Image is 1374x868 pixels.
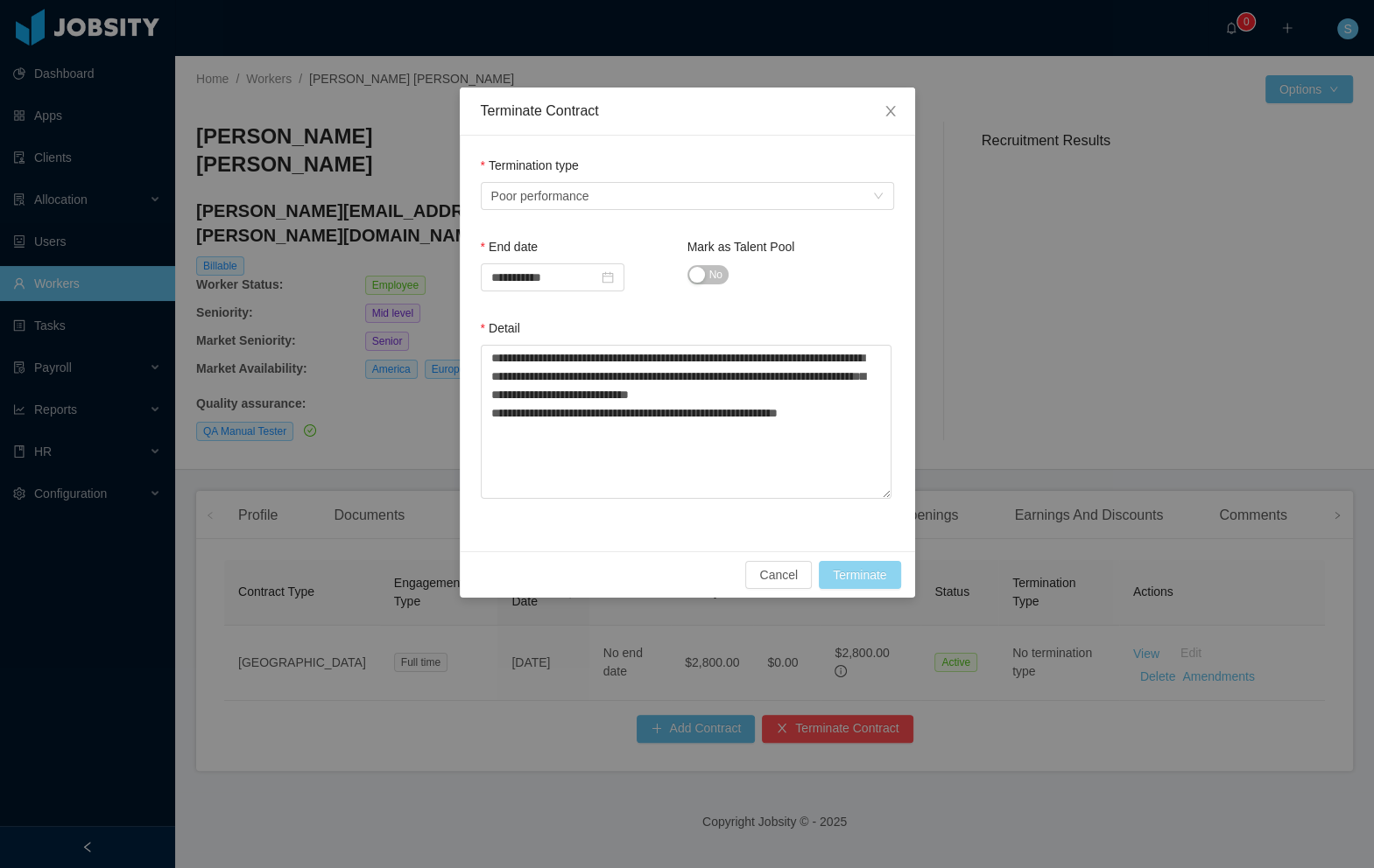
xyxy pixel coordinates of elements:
[873,191,884,203] i: icon: down
[819,561,900,589] button: Terminate
[884,104,898,118] i: icon: close
[687,265,729,284] button: Mark as Talent Pool
[491,183,589,209] span: Poor performance
[481,345,892,499] textarea: Detail
[745,561,812,589] button: Cancel
[481,240,539,254] label: End date
[687,240,795,254] label: Mark as Talent Pool
[481,158,579,172] label: Termination type
[481,101,894,121] div: Terminate Contract
[602,271,614,283] i: icon: calendar
[481,321,520,335] label: Detail
[709,266,722,283] span: No
[866,87,915,136] button: Close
